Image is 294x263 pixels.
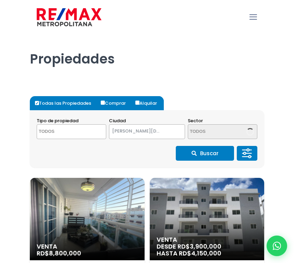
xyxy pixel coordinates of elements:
[176,146,234,161] button: Buscar
[157,243,258,257] span: DESDE RD$
[101,101,105,105] input: Comprar
[99,96,133,110] label: Comprar
[168,126,178,137] button: Remove all items
[175,129,178,135] span: ×
[49,249,81,258] span: 8,800,000
[30,35,264,67] h1: Propiedades
[33,96,98,110] label: Todas las Propiedades
[135,101,139,105] input: Alquilar
[35,101,39,105] input: Todas las Propiedades
[37,7,101,27] img: remax-metropolitana-logo
[157,236,258,243] span: Venta
[188,125,246,139] textarea: Search
[109,124,185,139] span: SANTO DOMINGO ESTE
[37,243,138,250] span: Venta
[109,117,126,124] span: Ciudad
[109,126,168,136] span: SANTO DOMINGO ESTE
[190,242,221,251] span: 3,900,000
[247,11,259,23] a: mobile menu
[157,250,258,257] span: HASTA RD$
[191,249,221,258] span: 4,150,000
[134,96,164,110] label: Alquilar
[188,117,203,124] span: Sector
[37,249,81,258] span: RD$
[37,117,78,124] span: Tipo de propiedad
[37,125,95,139] textarea: Search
